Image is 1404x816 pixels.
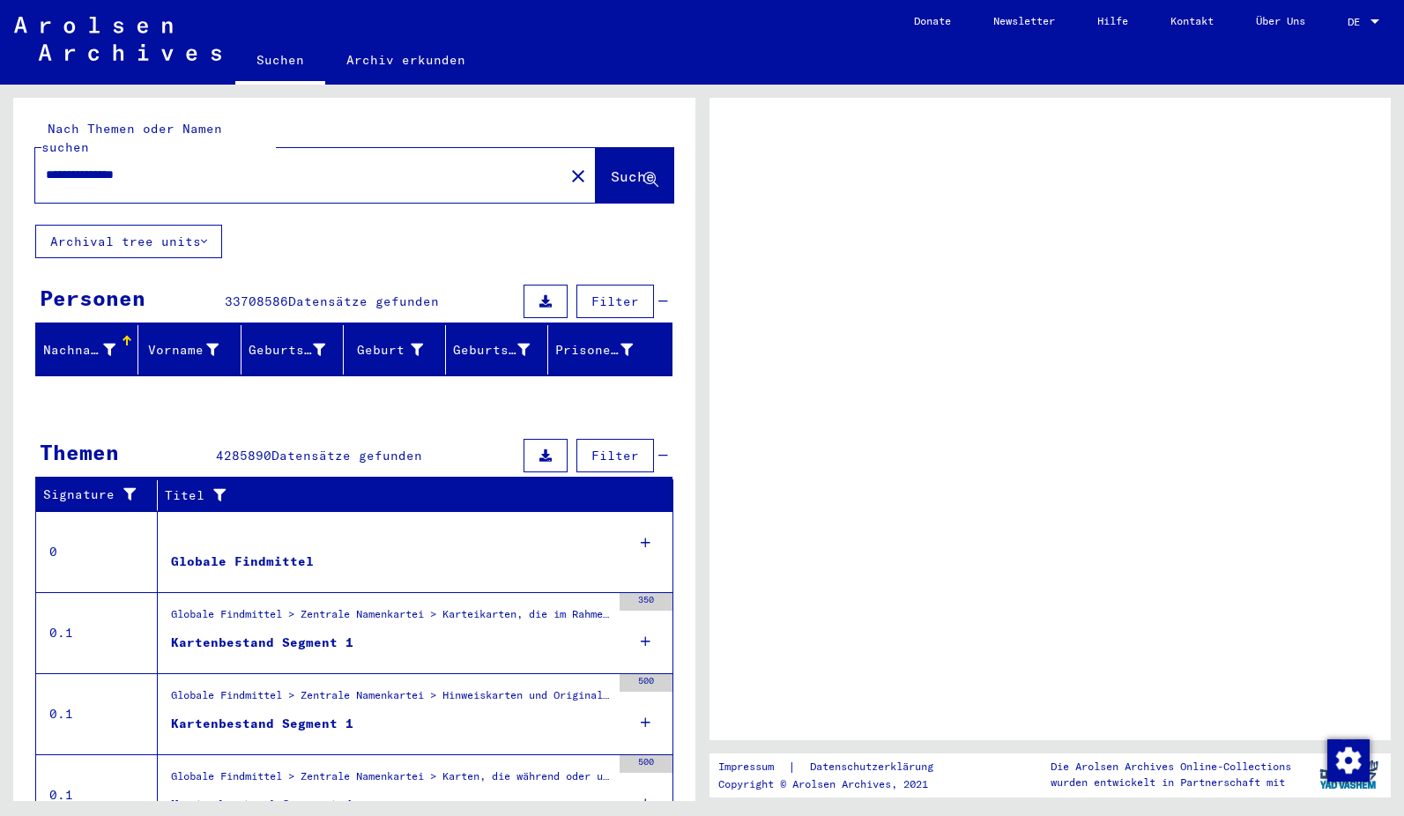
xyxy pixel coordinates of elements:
[165,481,656,509] div: Titel
[555,336,654,364] div: Prisoner #
[171,796,353,814] div: Kartenbestand Segment 1
[165,486,638,505] div: Titel
[568,166,589,187] mat-icon: close
[171,715,353,733] div: Kartenbestand Segment 1
[171,606,611,631] div: Globale Findmittel > Zentrale Namenkartei > Karteikarten, die im Rahmen der sequentiellen Massend...
[40,436,119,468] div: Themen
[43,336,137,364] div: Nachname
[718,758,788,776] a: Impressum
[591,448,639,464] span: Filter
[1051,759,1291,775] p: Die Arolsen Archives Online-Collections
[344,325,446,375] mat-header-cell: Geburt‏
[351,336,445,364] div: Geburt‏
[171,634,353,652] div: Kartenbestand Segment 1
[43,341,115,360] div: Nachname
[1348,16,1367,28] span: DE
[288,293,439,309] span: Datensätze gefunden
[1326,738,1369,781] div: Zustimmung ändern
[1316,753,1382,797] img: yv_logo.png
[1051,775,1291,790] p: wurden entwickelt in Partnerschaft mit
[36,325,138,375] mat-header-cell: Nachname
[225,293,288,309] span: 33708586
[718,758,955,776] div: |
[576,439,654,472] button: Filter
[548,325,671,375] mat-header-cell: Prisoner #
[796,758,955,776] a: Datenschutzerklärung
[41,121,222,155] mat-label: Nach Themen oder Namen suchen
[171,553,314,571] div: Globale Findmittel
[271,448,422,464] span: Datensätze gefunden
[241,325,344,375] mat-header-cell: Geburtsname
[576,285,654,318] button: Filter
[216,448,271,464] span: 4285890
[249,336,347,364] div: Geburtsname
[1327,739,1370,782] img: Zustimmung ändern
[36,592,158,673] td: 0.1
[171,687,611,712] div: Globale Findmittel > Zentrale Namenkartei > Hinweiskarten und Originale, die in T/D-Fällen aufgef...
[591,293,639,309] span: Filter
[718,776,955,792] p: Copyright © Arolsen Archives, 2021
[43,486,144,504] div: Signature
[235,39,325,85] a: Suchen
[171,768,611,793] div: Globale Findmittel > Zentrale Namenkartei > Karten, die während oder unmittelbar vor der sequenti...
[35,225,222,258] button: Archival tree units
[145,341,218,360] div: Vorname
[620,593,672,611] div: 350
[453,341,530,360] div: Geburtsdatum
[596,148,673,203] button: Suche
[36,673,158,754] td: 0.1
[138,325,241,375] mat-header-cell: Vorname
[446,325,548,375] mat-header-cell: Geburtsdatum
[249,341,325,360] div: Geburtsname
[453,336,552,364] div: Geburtsdatum
[620,755,672,773] div: 500
[555,341,632,360] div: Prisoner #
[325,39,487,81] a: Archiv erkunden
[43,481,161,509] div: Signature
[561,158,596,193] button: Clear
[14,17,221,61] img: Arolsen_neg.svg
[145,336,240,364] div: Vorname
[351,341,423,360] div: Geburt‏
[611,167,655,185] span: Suche
[36,511,158,592] td: 0
[620,674,672,692] div: 500
[40,282,145,314] div: Personen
